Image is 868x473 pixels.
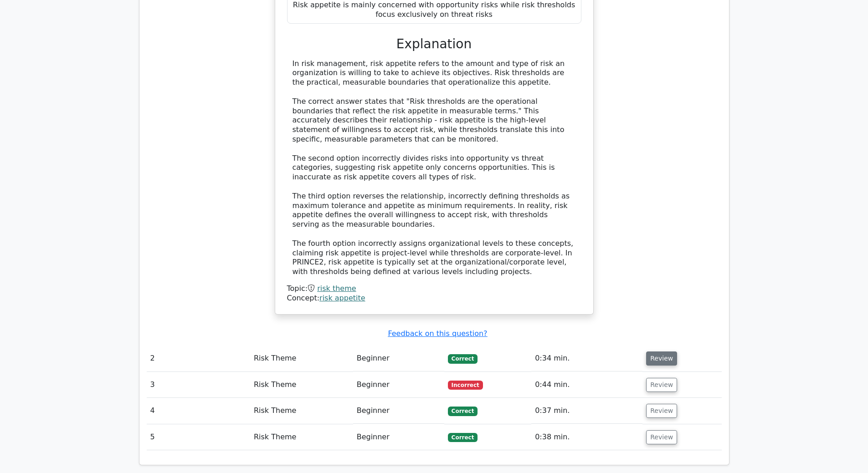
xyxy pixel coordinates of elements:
td: Risk Theme [250,424,353,450]
td: 4 [147,398,250,424]
td: 0:37 min. [531,398,642,424]
span: Correct [448,433,478,442]
td: Risk Theme [250,398,353,424]
td: 0:44 min. [531,372,642,398]
div: Topic: [287,284,581,294]
span: Correct [448,354,478,363]
td: 5 [147,424,250,450]
td: 0:38 min. [531,424,642,450]
span: Correct [448,407,478,416]
td: Risk Theme [250,372,353,398]
a: risk theme [317,284,356,293]
button: Review [646,430,677,444]
span: Incorrect [448,381,483,390]
td: Beginner [353,372,444,398]
td: 2 [147,346,250,371]
h3: Explanation [293,36,576,52]
div: In risk management, risk appetite refers to the amount and type of risk an organization is willin... [293,59,576,277]
td: 3 [147,372,250,398]
div: Concept: [287,294,581,303]
button: Review [646,404,677,418]
td: Risk Theme [250,346,353,371]
td: 0:34 min. [531,346,642,371]
td: Beginner [353,398,444,424]
a: Feedback on this question? [388,329,487,338]
button: Review [646,378,677,392]
a: risk appetite [319,294,365,302]
td: Beginner [353,424,444,450]
button: Review [646,351,677,366]
td: Beginner [353,346,444,371]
